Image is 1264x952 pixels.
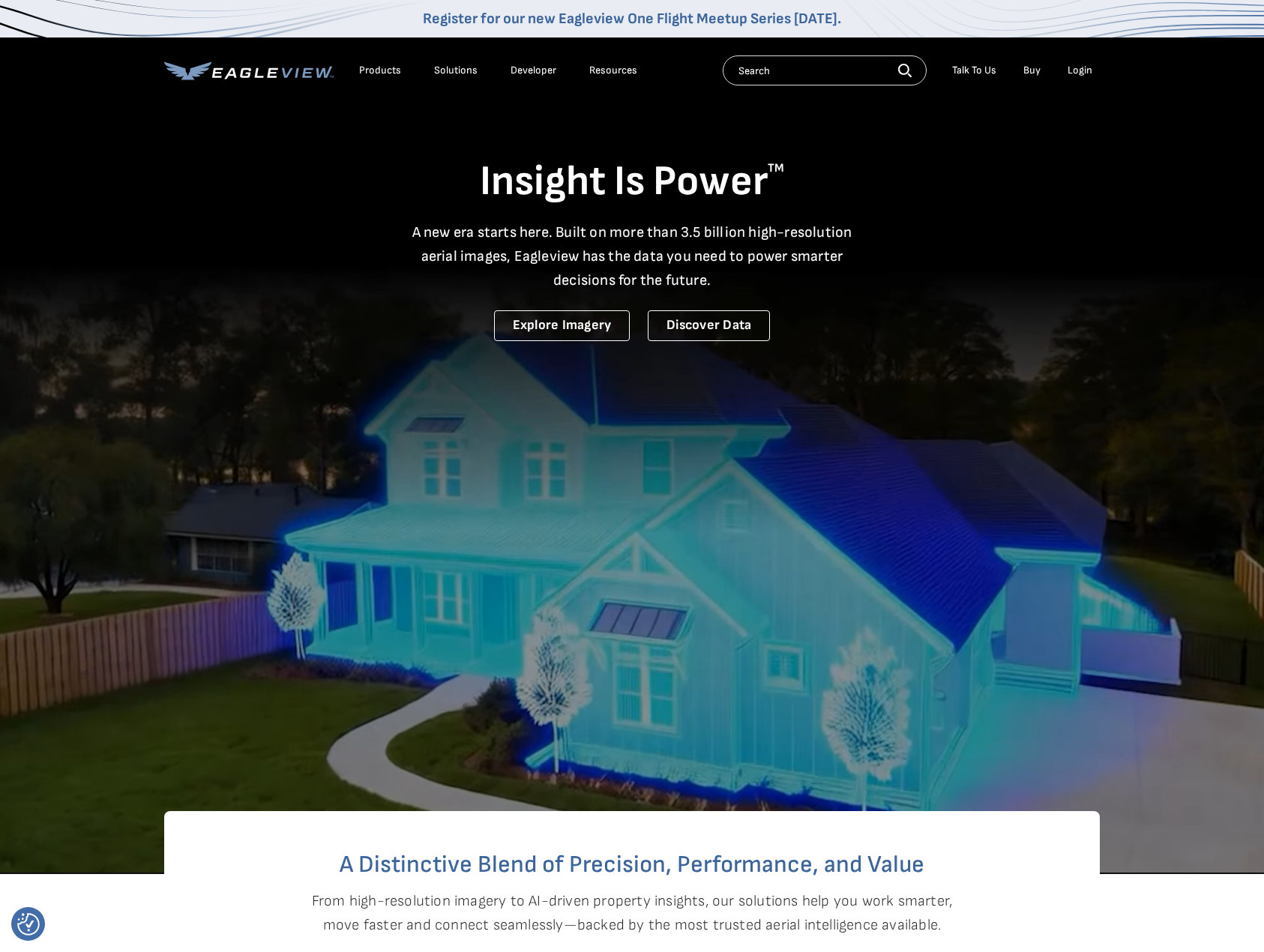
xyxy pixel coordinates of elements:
[511,64,556,77] a: Developer
[164,156,1100,208] h1: Insight Is Power
[648,310,770,341] a: Discover Data
[17,913,40,936] button: Consent Preferences
[723,55,927,85] input: Search
[423,10,841,28] a: Register for our new Eagleview One Flight Meetup Series [DATE].
[589,64,637,77] div: Resources
[224,853,1040,877] h2: A Distinctive Blend of Precision, Performance, and Value
[1068,64,1092,77] div: Login
[952,64,996,77] div: Talk To Us
[403,220,861,292] p: A new era starts here. Built on more than 3.5 billion high-resolution aerial images, Eagleview ha...
[17,913,40,936] img: Revisit consent button
[311,889,953,937] p: From high-resolution imagery to AI-driven property insights, our solutions help you work smarter,...
[1023,64,1041,77] a: Buy
[494,310,631,341] a: Explore Imagery
[359,64,401,77] div: Products
[434,64,478,77] div: Solutions
[768,161,784,175] sup: TM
